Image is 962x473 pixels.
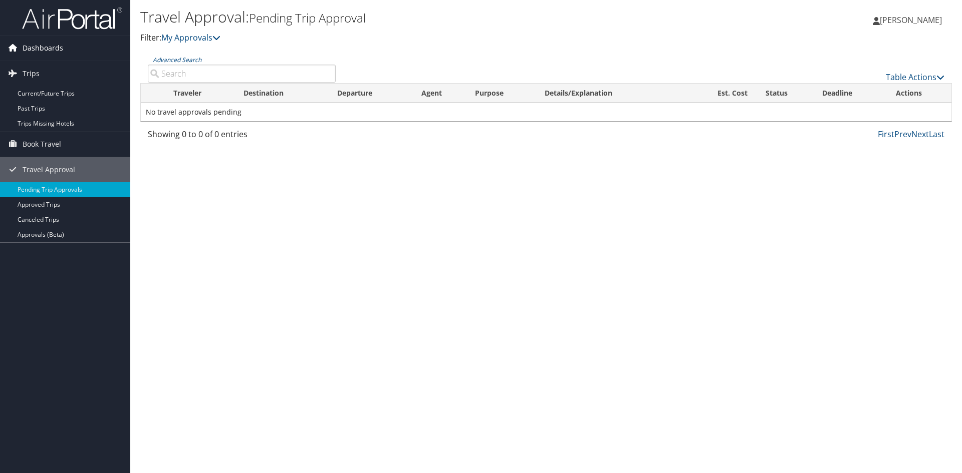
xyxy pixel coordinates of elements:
p: Filter: [140,32,681,45]
td: No travel approvals pending [141,103,951,121]
th: Details/Explanation [536,84,685,103]
a: Next [911,129,929,140]
th: Departure: activate to sort column ascending [328,84,413,103]
a: My Approvals [161,32,220,43]
th: Deadline: activate to sort column descending [813,84,887,103]
img: airportal-logo.png [22,7,122,30]
th: Purpose [466,84,536,103]
th: Status: activate to sort column ascending [757,84,813,103]
a: First [878,129,894,140]
th: Agent [412,84,465,103]
a: Advanced Search [153,56,201,64]
th: Actions [887,84,951,103]
input: Advanced Search [148,65,336,83]
h1: Travel Approval: [140,7,681,28]
span: Travel Approval [23,157,75,182]
small: Pending Trip Approval [249,10,366,26]
a: Prev [894,129,911,140]
th: Destination: activate to sort column ascending [234,84,328,103]
a: Table Actions [886,72,944,83]
div: Showing 0 to 0 of 0 entries [148,128,336,145]
span: Dashboards [23,36,63,61]
span: Book Travel [23,132,61,157]
span: [PERSON_NAME] [880,15,942,26]
a: Last [929,129,944,140]
th: Est. Cost: activate to sort column ascending [685,84,757,103]
th: Traveler: activate to sort column ascending [164,84,234,103]
span: Trips [23,61,40,86]
a: [PERSON_NAME] [873,5,952,35]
